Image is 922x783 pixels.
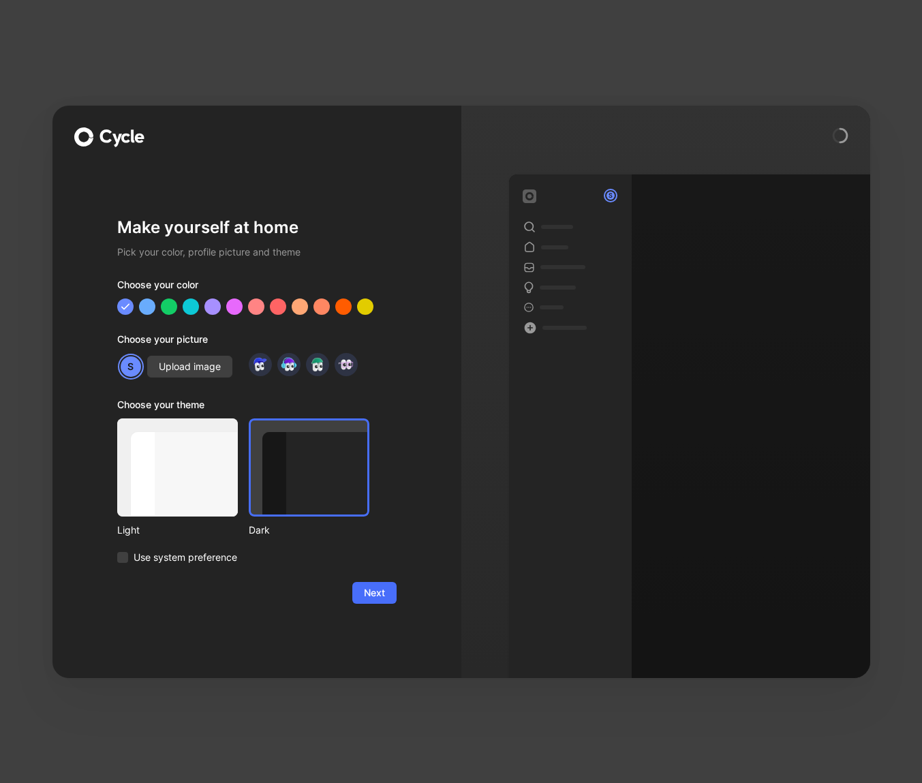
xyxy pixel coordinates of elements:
[159,358,221,375] span: Upload image
[117,217,397,239] h1: Make yourself at home
[605,190,616,201] div: S
[337,355,355,373] img: avatar
[249,522,369,538] div: Dark
[117,244,397,260] h2: Pick your color, profile picture and theme
[117,522,238,538] div: Light
[279,355,298,373] img: avatar
[147,356,232,378] button: Upload image
[523,189,536,203] img: workspace-default-logo-wX5zAyuM.png
[352,582,397,604] button: Next
[134,549,237,566] span: Use system preference
[117,277,397,298] div: Choose your color
[364,585,385,601] span: Next
[117,331,397,353] div: Choose your picture
[308,355,326,373] img: avatar
[119,355,142,378] div: S
[251,355,269,373] img: avatar
[117,397,369,418] div: Choose your theme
